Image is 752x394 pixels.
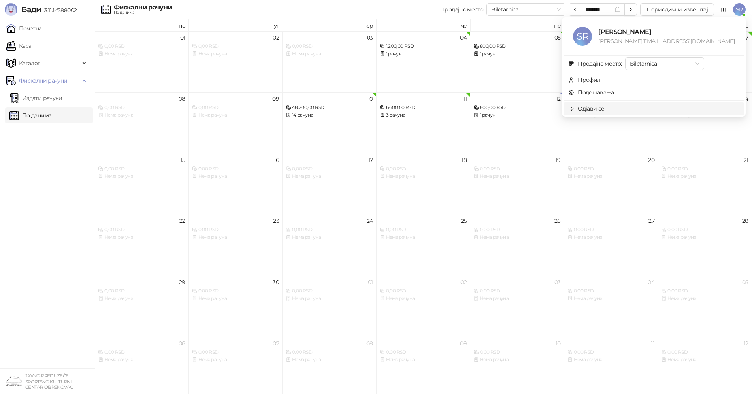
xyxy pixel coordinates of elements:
div: Нема рачуна [192,356,279,364]
div: 16 [274,157,279,163]
div: 3 рачуна [380,111,467,119]
div: 48.200,00 RSD [286,104,373,111]
img: Logo [5,3,17,16]
div: 21 [744,157,748,163]
td: 2025-09-19 [470,154,564,215]
div: 0,00 RSD [380,226,467,234]
div: 11 [651,341,654,346]
div: Нема рачуна [567,295,655,302]
div: Нема рачуна [380,173,467,180]
div: Нема рачуна [286,50,373,58]
div: Нема рачуна [473,173,561,180]
div: 0,00 RSD [286,165,373,173]
div: 04 [460,35,467,40]
div: 03 [554,279,561,285]
div: 12 [744,341,748,346]
td: 2025-09-12 [470,92,564,154]
div: 6.600,00 RSD [380,104,467,111]
td: 2025-09-13 [564,92,658,154]
div: Нема рачуна [380,295,467,302]
div: Нема рачуна [98,173,185,180]
div: 0,00 RSD [192,226,279,234]
div: 15 [181,157,185,163]
div: 29 [179,279,185,285]
div: [PERSON_NAME][EMAIL_ADDRESS][DOMAIN_NAME] [598,37,735,45]
div: 0,00 RSD [98,43,185,50]
div: 08 [366,341,373,346]
div: 10 [556,341,561,346]
div: 02 [460,279,467,285]
th: по [95,19,189,31]
small: JAVNO PREDUZEĆE SPORTSKO KULTURNI CENTAR, OBRENOVAC [25,373,73,390]
div: Нема рачуна [192,295,279,302]
div: Нема рачуна [192,50,279,58]
a: Издати рачуни [9,90,62,106]
button: Периодични извештај [640,3,714,16]
a: Каса [6,38,31,54]
div: 28 [742,218,748,224]
span: SR [573,27,592,46]
div: Нема рачуна [98,111,185,119]
div: 0,00 RSD [567,349,655,356]
div: Нема рачуна [286,356,373,364]
div: Нема рачуна [473,234,561,241]
div: Нема рачуна [98,234,185,241]
div: 09 [272,96,279,102]
div: 0,00 RSD [192,104,279,111]
div: 0,00 RSD [661,287,748,295]
div: 10 [368,96,373,102]
div: Нема рачуна [380,234,467,241]
div: 0,00 RSD [98,349,185,356]
div: Фискални рачуни [114,4,172,11]
td: 2025-09-23 [189,215,283,276]
span: Бади [21,5,41,14]
td: 2025-09-22 [95,215,189,276]
div: Нема рачуна [661,295,748,302]
div: 06 [179,341,185,346]
div: 24 [367,218,373,224]
span: SR [733,3,746,16]
th: ут [189,19,283,31]
div: 1.200,00 RSD [380,43,467,50]
td: 2025-09-17 [283,154,377,215]
div: Нема рачуна [380,356,467,364]
div: 11 [463,96,467,102]
th: ср [283,19,377,31]
div: Нема рачуна [286,173,373,180]
div: 25 [461,218,467,224]
div: Нема рачуна [192,173,279,180]
div: 26 [554,218,561,224]
div: 07 [273,341,279,346]
div: 22 [179,218,185,224]
td: 2025-09-16 [189,154,283,215]
td: 2025-09-29 [95,276,189,337]
div: 0,00 RSD [192,43,279,50]
div: 23 [273,218,279,224]
div: 20 [648,157,654,163]
div: Продајно место [440,7,483,12]
td: 2025-09-08 [95,92,189,154]
div: Нема рачуна [98,356,185,364]
div: 14 рачуна [286,111,373,119]
span: Фискални рачуни [19,73,67,89]
span: Каталог [19,55,40,71]
div: Продајно место: [578,59,622,68]
div: 1 рачун [380,50,467,58]
td: 2025-09-09 [189,92,283,154]
div: 0,00 RSD [192,165,279,173]
div: 19 [556,157,561,163]
td: 2025-09-20 [564,154,658,215]
div: 09 [460,341,467,346]
td: 2025-09-26 [470,215,564,276]
td: 2025-09-11 [377,92,471,154]
div: Нема рачуна [286,295,373,302]
td: 2025-10-01 [283,276,377,337]
td: 2025-09-25 [377,215,471,276]
th: че [377,19,471,31]
img: 64x64-companyLogo-4a28e1f8-f217-46d7-badd-69a834a81aaf.png [6,373,22,389]
div: 05 [742,279,748,285]
span: Biletarnica [491,4,561,15]
td: 2025-10-03 [470,276,564,337]
div: 0,00 RSD [567,287,655,295]
div: Нема рачуна [567,234,655,241]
